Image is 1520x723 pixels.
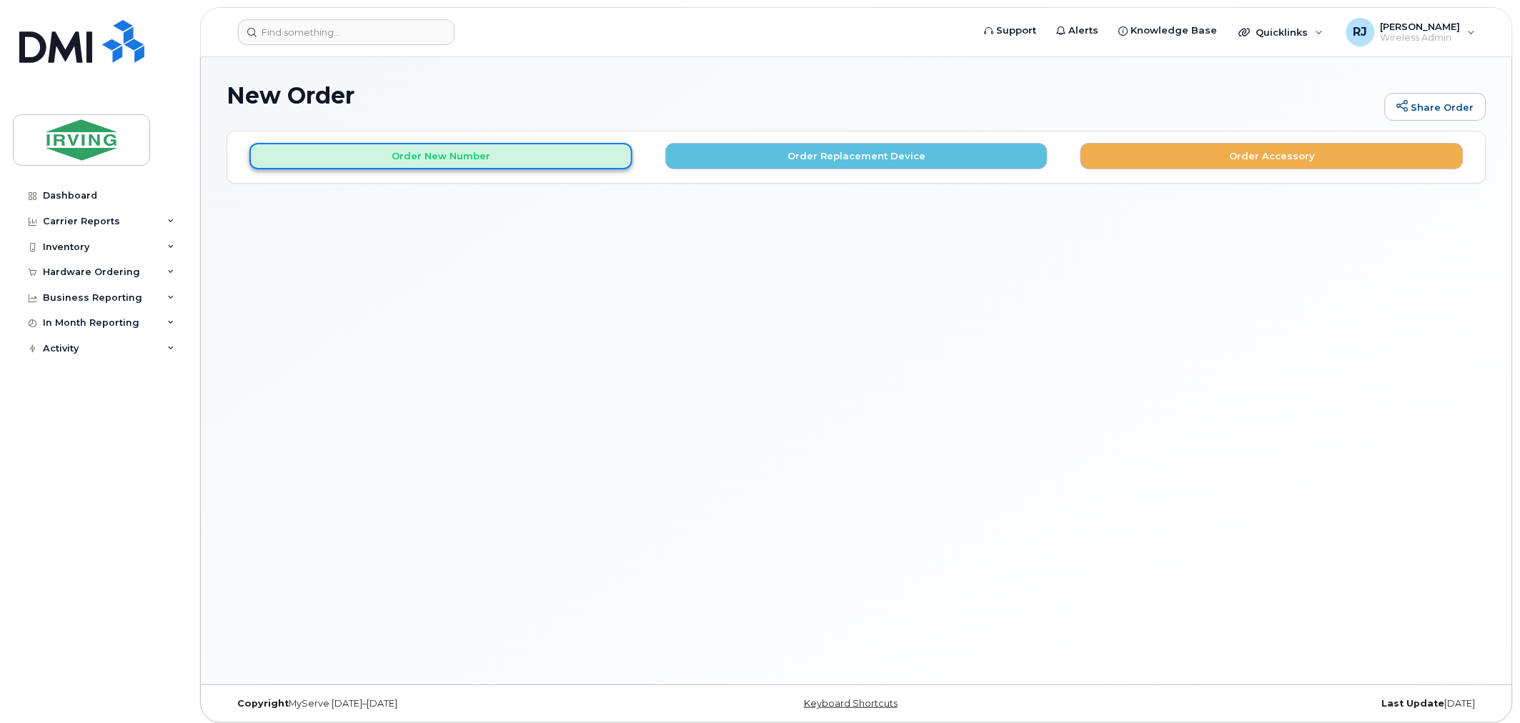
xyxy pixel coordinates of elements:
[237,698,289,709] strong: Copyright
[227,83,1378,108] h1: New Order
[227,698,647,709] div: MyServe [DATE]–[DATE]
[249,143,632,169] button: Order New Number
[1081,143,1464,169] button: Order Accessory
[1066,698,1486,709] div: [DATE]
[665,143,1048,169] button: Order Replacement Device
[1385,93,1486,121] a: Share Order
[1382,698,1445,709] strong: Last Update
[804,698,898,709] a: Keyboard Shortcuts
